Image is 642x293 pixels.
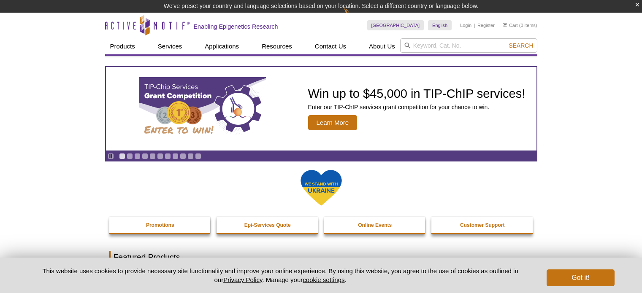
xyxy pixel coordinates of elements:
[244,222,291,228] strong: Epi-Services Quote
[358,222,392,228] strong: Online Events
[503,23,507,27] img: Your Cart
[428,20,452,30] a: English
[187,153,194,159] a: Go to slide 10
[477,22,495,28] a: Register
[149,153,156,159] a: Go to slide 5
[303,276,344,283] button: cookie settings
[153,38,187,54] a: Services
[180,153,186,159] a: Go to slide 9
[400,38,537,53] input: Keyword, Cat. No.
[503,20,537,30] li: (0 items)
[106,67,536,151] article: TIP-ChIP Services Grant Competition
[460,22,471,28] a: Login
[172,153,179,159] a: Go to slide 8
[119,153,125,159] a: Go to slide 1
[139,77,266,140] img: TIP-ChIP Services Grant Competition
[308,115,358,130] span: Learn More
[109,217,211,233] a: Promotions
[547,269,614,286] button: Got it!
[460,222,504,228] strong: Customer Support
[474,20,475,30] li: |
[28,266,533,284] p: This website uses cookies to provide necessary site functionality and improve your online experie...
[106,67,536,151] a: TIP-ChIP Services Grant Competition Win up to $45,000 in TIP-ChIP services! Enter our TIP-ChIP se...
[310,38,351,54] a: Contact Us
[506,42,536,49] button: Search
[308,87,526,100] h2: Win up to $45,000 in TIP-ChIP services!
[142,153,148,159] a: Go to slide 4
[165,153,171,159] a: Go to slide 7
[344,6,366,26] img: Change Here
[200,38,244,54] a: Applications
[195,153,201,159] a: Go to slide 11
[105,38,140,54] a: Products
[431,217,534,233] a: Customer Support
[194,23,278,30] h2: Enabling Epigenetics Research
[300,169,342,207] img: We Stand With Ukraine
[223,276,262,283] a: Privacy Policy
[108,153,114,159] a: Toggle autoplay
[157,153,163,159] a: Go to slide 6
[127,153,133,159] a: Go to slide 2
[364,38,400,54] a: About Us
[217,217,319,233] a: Epi-Services Quote
[109,251,533,263] h2: Featured Products
[308,103,526,111] p: Enter our TIP-ChIP services grant competition for your chance to win.
[509,42,533,49] span: Search
[367,20,424,30] a: [GEOGRAPHIC_DATA]
[324,217,426,233] a: Online Events
[146,222,174,228] strong: Promotions
[134,153,141,159] a: Go to slide 3
[257,38,297,54] a: Resources
[503,22,518,28] a: Cart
